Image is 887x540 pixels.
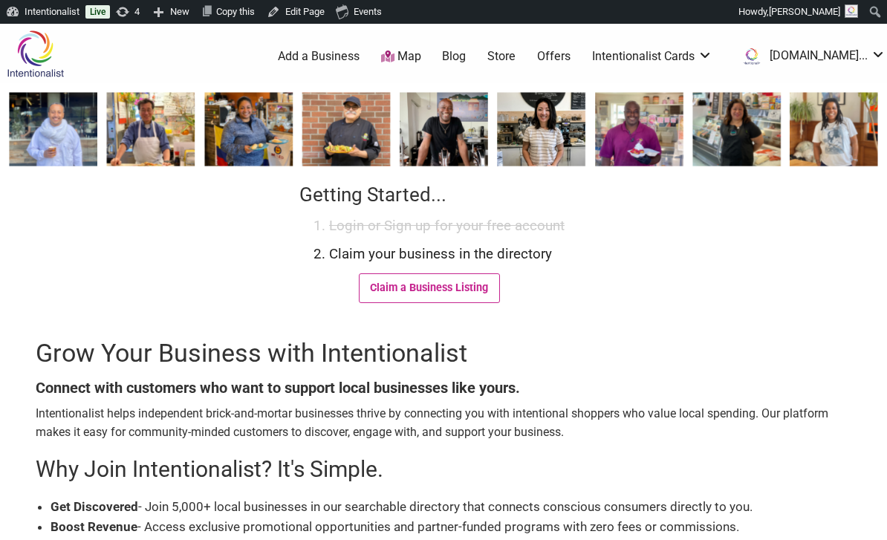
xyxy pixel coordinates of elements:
a: Store [487,48,516,65]
a: [DOMAIN_NAME]... [734,43,886,70]
span: [PERSON_NAME] [769,6,840,17]
b: Connect with customers who want to support local businesses like yours. [36,379,520,397]
b: Boost Revenue [51,519,137,534]
li: ist.com... [734,43,886,70]
li: Claim your business in the directory [329,244,582,318]
h3: Getting Started... [299,181,588,208]
li: - Access exclusive promotional opportunities and partner-funded programs with zero fees or commis... [51,517,851,537]
h2: Why Join Intentionalist? It's Simple. [36,454,851,485]
a: Intentionalist Cards [592,48,712,65]
b: Get Discovered [51,499,138,514]
a: Blog [442,48,466,65]
a: Offers [537,48,571,65]
a: Map [381,48,421,65]
p: Intentionalist helps independent brick-and-mortar businesses thrive by connecting you with intent... [36,404,851,442]
a: Live [85,5,110,19]
h1: Grow Your Business with Intentionalist [36,336,851,371]
li: - Join 5,000+ local businesses in our searchable directory that connects conscious consumers dire... [51,497,851,517]
a: Add a Business [278,48,360,65]
li: Login or Sign up for your free account [329,215,582,238]
a: Claim a Business Listing [359,273,500,303]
